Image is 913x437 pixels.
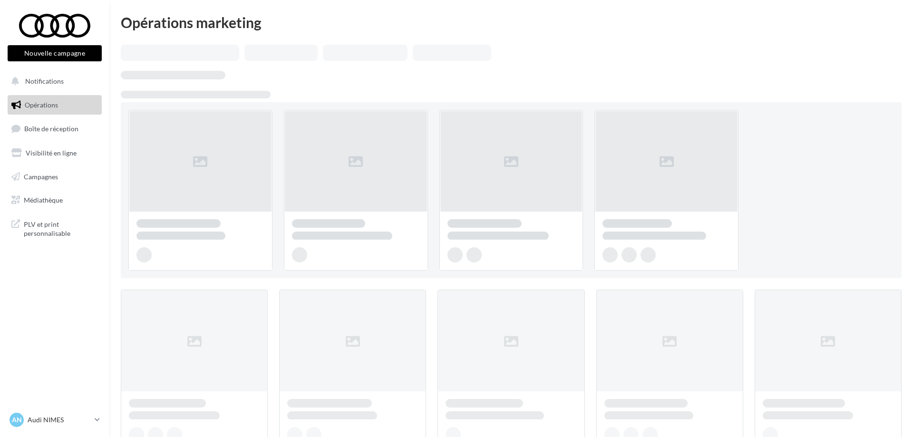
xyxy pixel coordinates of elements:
a: Visibilité en ligne [6,143,104,163]
span: PLV et print personnalisable [24,218,98,238]
button: Notifications [6,71,100,91]
button: Nouvelle campagne [8,45,102,61]
a: Médiathèque [6,190,104,210]
a: Campagnes [6,167,104,187]
a: Opérations [6,95,104,115]
a: PLV et print personnalisable [6,214,104,242]
span: Opérations [25,101,58,109]
span: AN [12,415,22,425]
span: Visibilité en ligne [26,149,77,157]
span: Médiathèque [24,196,63,204]
a: AN Audi NIMES [8,411,102,429]
p: Audi NIMES [28,415,91,425]
span: Boîte de réception [24,125,78,133]
a: Boîte de réception [6,118,104,139]
span: Notifications [25,77,64,85]
div: Opérations marketing [121,15,902,29]
span: Campagnes [24,172,58,180]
